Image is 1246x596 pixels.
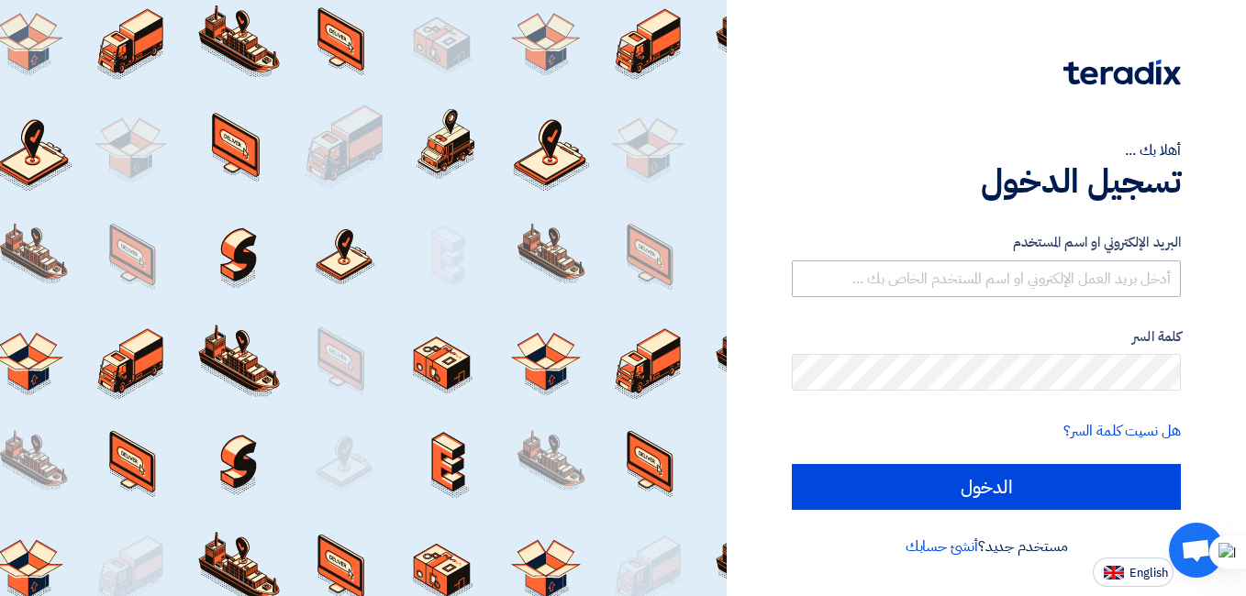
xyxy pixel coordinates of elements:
input: أدخل بريد العمل الإلكتروني او اسم المستخدم الخاص بك ... [792,260,1181,297]
a: هل نسيت كلمة السر؟ [1063,420,1181,442]
div: مستخدم جديد؟ [792,535,1181,557]
label: البريد الإلكتروني او اسم المستخدم [792,232,1181,253]
img: Teradix logo [1063,60,1181,85]
span: English [1129,567,1168,579]
img: en-US.png [1104,566,1124,579]
div: أهلا بك ... [792,139,1181,161]
div: Open chat [1169,523,1224,578]
input: الدخول [792,464,1181,510]
h1: تسجيل الدخول [792,161,1181,202]
label: كلمة السر [792,326,1181,348]
button: English [1093,557,1174,587]
a: أنشئ حسابك [906,535,978,557]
